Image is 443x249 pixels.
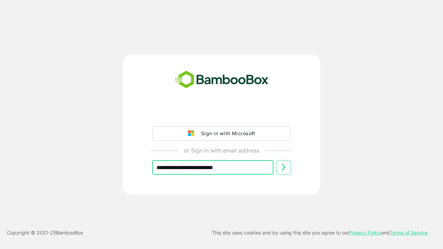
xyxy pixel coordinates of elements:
[198,129,255,138] div: Sign in with Microsoft
[349,230,381,236] a: Privacy Policy
[212,229,428,237] p: This site uses cookies and by using this site you agree to our and
[149,107,294,122] iframe: Sign in with Google Button
[188,130,198,137] img: google
[390,230,428,236] a: Terms of Service
[184,146,259,155] p: or Sign in with email address
[171,68,272,91] img: bamboobox
[152,126,291,141] button: Sign in with Microsoft
[7,229,83,237] p: Copyright © 2021- 25 BambooBox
